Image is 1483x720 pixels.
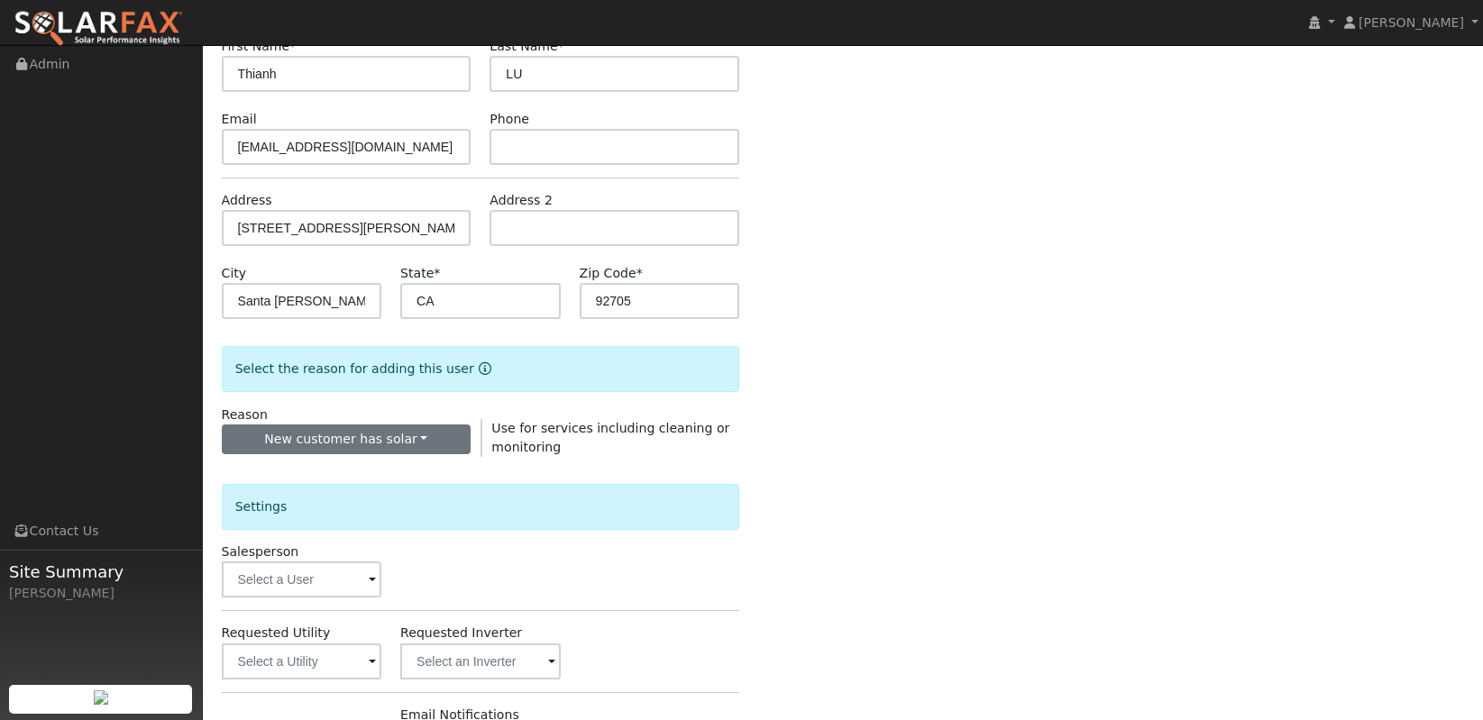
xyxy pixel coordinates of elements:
input: Select an Inverter [400,643,560,679]
img: retrieve [94,690,108,705]
label: Email [222,110,257,129]
label: Last Name [490,37,563,56]
label: Phone [490,110,529,129]
div: Select the reason for adding this user [222,346,740,392]
label: Requested Utility [222,624,331,643]
img: SolarFax [14,10,183,48]
label: Zip Code [580,264,643,283]
input: Select a Utility [222,643,381,679]
label: Reason [222,406,268,424]
span: Use for services including cleaning or monitoring [491,421,729,454]
label: Address [222,191,272,210]
input: Select a User [222,561,381,597]
span: Required [434,266,440,280]
button: New customer has solar [222,424,471,455]
div: [PERSON_NAME] [9,584,193,603]
div: Settings [222,484,740,530]
span: Site Summary [9,560,193,584]
span: Required [558,39,564,53]
label: State [400,264,440,283]
label: Address 2 [490,191,553,210]
a: Reason for new user [474,361,491,376]
label: City [222,264,247,283]
span: Required [289,39,296,53]
span: [PERSON_NAME] [1359,15,1464,30]
span: Required [636,266,643,280]
label: Salesperson [222,542,299,561]
label: First Name [222,37,297,56]
label: Requested Inverter [400,624,522,643]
